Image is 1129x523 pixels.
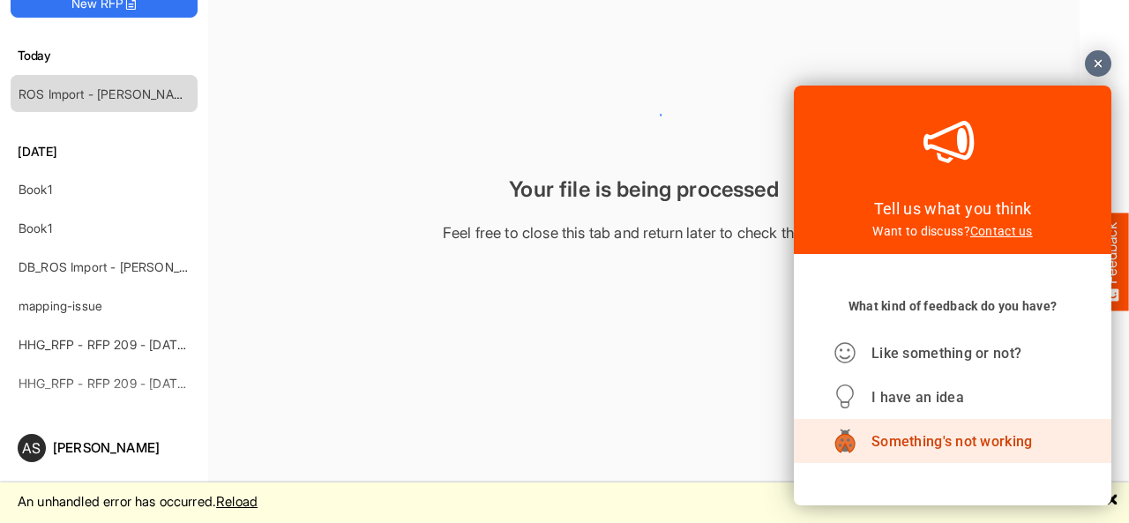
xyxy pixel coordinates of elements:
[19,376,309,391] a: HHG_RFP - RFP 209 - [DATE] - ROS TEST 3 (LITE)
[19,86,274,101] a: ROS Import - [PERSON_NAME] - Final (short)
[19,259,268,274] a: DB_ROS Import - [PERSON_NAME] - ROS 4
[22,441,41,455] span: AS
[19,220,52,235] a: Book1
[53,441,191,454] div: [PERSON_NAME]
[19,298,102,313] a: mapping-issue
[11,142,198,161] h6: [DATE]
[794,86,1111,505] iframe: Feedback Widget
[19,182,52,197] a: Book1
[19,337,309,352] a: HHG_RFP - RFP 209 - [DATE] - ROS TEST 3 (LITE)
[222,220,1065,245] div: Feel free to close this tab and return later to check the status
[216,493,258,510] a: Reload
[222,172,1065,207] div: Your file is being processed
[11,46,198,65] h6: Today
